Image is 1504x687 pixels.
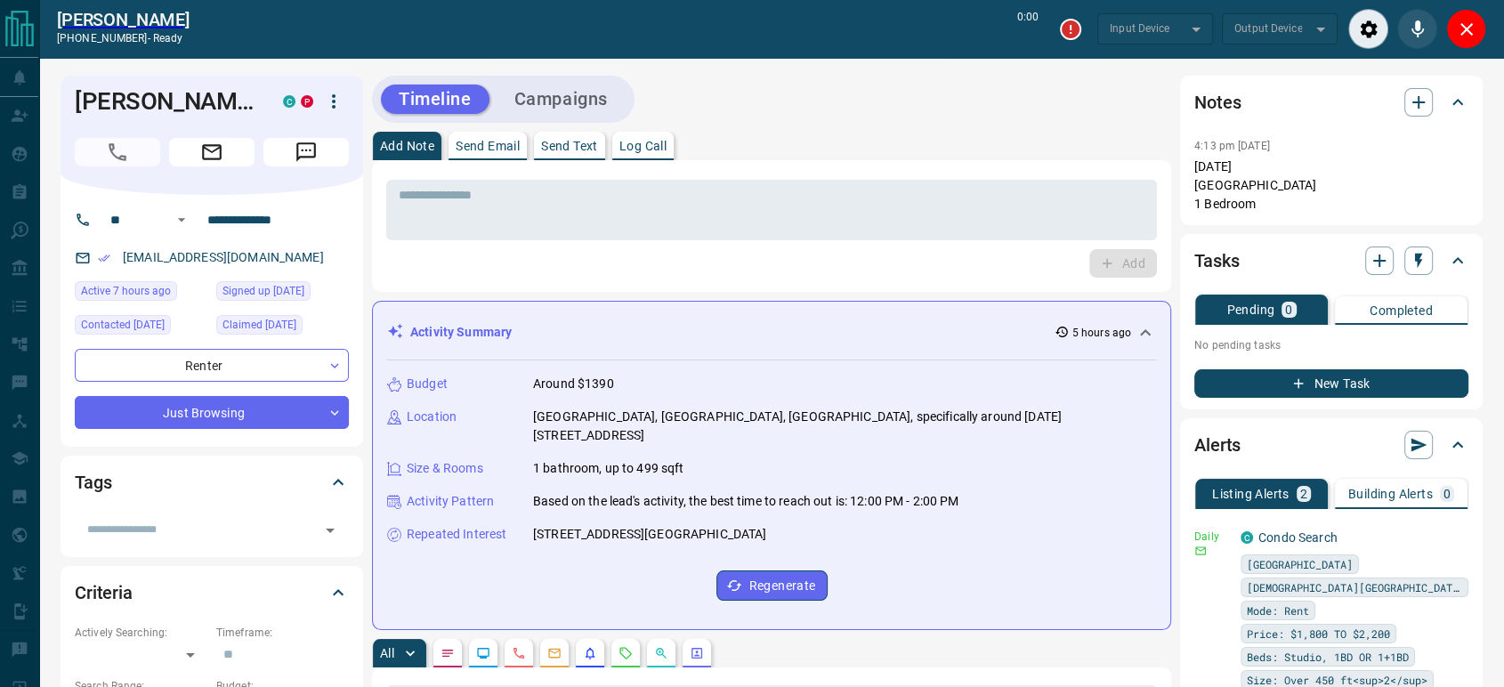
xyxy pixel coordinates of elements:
[75,281,207,306] div: Tue Aug 12 2025
[1226,303,1274,316] p: Pending
[1194,247,1239,275] h2: Tasks
[1247,578,1462,596] span: [DEMOGRAPHIC_DATA][GEOGRAPHIC_DATA]
[1247,602,1309,619] span: Mode: Rent
[1247,555,1353,573] span: [GEOGRAPHIC_DATA]
[407,408,457,426] p: Location
[1247,648,1409,666] span: Beds: Studio, 1BD OR 1+1BD
[1397,9,1437,49] div: Mute
[123,250,324,264] a: [EMAIL_ADDRESS][DOMAIN_NAME]
[1370,304,1433,317] p: Completed
[1241,531,1253,544] div: condos.ca
[1017,9,1039,49] p: 0:00
[476,646,490,660] svg: Lead Browsing Activity
[1194,369,1468,398] button: New Task
[1194,81,1468,124] div: Notes
[57,30,190,46] p: [PHONE_NUMBER] -
[216,281,349,306] div: Sat Oct 14 2023
[1072,325,1131,341] p: 5 hours ago
[222,316,296,334] span: Claimed [DATE]
[75,349,349,382] div: Renter
[283,95,295,108] div: condos.ca
[512,646,526,660] svg: Calls
[387,316,1156,349] div: Activity Summary5 hours ago
[1194,545,1207,557] svg: Email
[1258,530,1338,545] a: Condo Search
[1247,625,1390,643] span: Price: $1,800 TO $2,200
[318,518,343,543] button: Open
[1194,332,1468,359] p: No pending tasks
[380,647,394,659] p: All
[57,9,190,30] a: [PERSON_NAME]
[1194,529,1230,545] p: Daily
[1194,239,1468,282] div: Tasks
[619,646,633,660] svg: Requests
[1194,431,1241,459] h2: Alerts
[75,315,207,340] div: Sun Aug 03 2025
[410,323,512,342] p: Activity Summary
[153,32,183,44] span: ready
[533,375,614,393] p: Around $1390
[583,646,597,660] svg: Listing Alerts
[75,87,256,116] h1: [PERSON_NAME]
[1194,158,1468,214] p: [DATE] [GEOGRAPHIC_DATA] 1 Bedroom
[98,252,110,264] svg: Email Verified
[547,646,562,660] svg: Emails
[541,140,598,152] p: Send Text
[75,468,111,497] h2: Tags
[407,525,506,544] p: Repeated Interest
[716,570,828,601] button: Regenerate
[75,578,133,607] h2: Criteria
[407,375,448,393] p: Budget
[216,315,349,340] div: Mon Oct 16 2023
[222,282,304,300] span: Signed up [DATE]
[407,459,483,478] p: Size & Rooms
[169,138,255,166] span: Email
[456,140,520,152] p: Send Email
[1300,488,1307,500] p: 2
[81,282,171,300] span: Active 7 hours ago
[1194,88,1241,117] h2: Notes
[75,625,207,641] p: Actively Searching:
[441,646,455,660] svg: Notes
[533,408,1156,445] p: [GEOGRAPHIC_DATA], [GEOGRAPHIC_DATA], [GEOGRAPHIC_DATA], specifically around [DATE][STREET_ADDRESS]
[75,138,160,166] span: Call
[81,316,165,334] span: Contacted [DATE]
[1348,488,1433,500] p: Building Alerts
[171,209,192,230] button: Open
[1194,140,1270,152] p: 4:13 pm [DATE]
[1443,488,1451,500] p: 0
[1285,303,1292,316] p: 0
[75,571,349,614] div: Criteria
[216,625,349,641] p: Timeframe:
[1212,488,1290,500] p: Listing Alerts
[533,525,766,544] p: [STREET_ADDRESS][GEOGRAPHIC_DATA]
[654,646,668,660] svg: Opportunities
[1446,9,1486,49] div: Close
[381,85,489,114] button: Timeline
[619,140,667,152] p: Log Call
[301,95,313,108] div: property.ca
[263,138,349,166] span: Message
[690,646,704,660] svg: Agent Actions
[533,492,958,511] p: Based on the lead's activity, the best time to reach out is: 12:00 PM - 2:00 PM
[75,396,349,429] div: Just Browsing
[1348,9,1388,49] div: Audio Settings
[533,459,683,478] p: 1 bathroom, up to 499 sqft
[407,492,494,511] p: Activity Pattern
[75,461,349,504] div: Tags
[497,85,626,114] button: Campaigns
[1194,424,1468,466] div: Alerts
[380,140,434,152] p: Add Note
